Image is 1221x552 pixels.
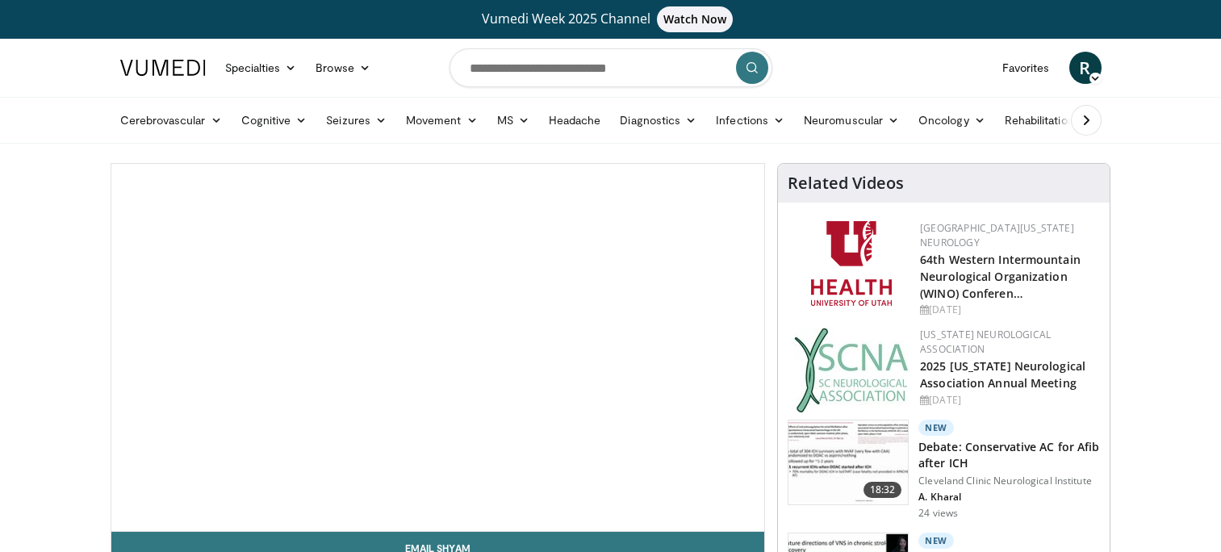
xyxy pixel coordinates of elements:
a: R [1069,52,1102,84]
img: f6362829-b0a3-407d-a044-59546adfd345.png.150x105_q85_autocrop_double_scale_upscale_version-0.2.png [811,221,892,306]
a: MS [487,104,539,136]
a: 18:32 New Debate: Conservative AC for Afib after ICH Cleveland Clinic Neurological Institute A. K... [788,420,1100,520]
img: VuMedi Logo [120,60,206,76]
a: [GEOGRAPHIC_DATA][US_STATE] Neurology [920,221,1074,249]
p: A. Kharal [918,491,1100,504]
a: Specialties [215,52,307,84]
a: Vumedi Week 2025 ChannelWatch Now [123,6,1099,32]
a: Seizures [316,104,396,136]
p: Cleveland Clinic Neurological Institute [918,475,1100,487]
img: 514e11ea-87f1-47fb-adb8-ddffea0a3059.150x105_q85_crop-smart_upscale.jpg [788,420,908,504]
a: Favorites [993,52,1060,84]
a: Neuromuscular [794,104,909,136]
span: Watch Now [657,6,734,32]
div: [DATE] [920,303,1097,317]
a: Movement [396,104,487,136]
video-js: Video Player [111,164,765,532]
h3: Debate: Conservative AC for Afib after ICH [918,439,1100,471]
img: b123db18-9392-45ae-ad1d-42c3758a27aa.jpg.150x105_q85_autocrop_double_scale_upscale_version-0.2.jpg [794,328,909,412]
p: New [918,420,954,436]
input: Search topics, interventions [450,48,772,87]
a: Cognitive [232,104,317,136]
p: 24 views [918,507,958,520]
span: Vumedi Week 2025 Channel [482,10,740,27]
a: 2025 [US_STATE] Neurological Association Annual Meeting [920,358,1085,391]
a: Cerebrovascular [111,104,232,136]
a: 64th Western Intermountain Neurological Organization (WINO) Conferen… [920,252,1081,301]
a: Infections [706,104,794,136]
a: Browse [306,52,380,84]
span: 18:32 [863,482,902,498]
a: [US_STATE] Neurological Association [920,328,1051,356]
a: Rehabilitation [995,104,1084,136]
a: Oncology [909,104,995,136]
a: Headache [539,104,611,136]
p: New [918,533,954,549]
div: [DATE] [920,393,1097,408]
a: Diagnostics [610,104,706,136]
h4: Related Videos [788,174,904,193]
